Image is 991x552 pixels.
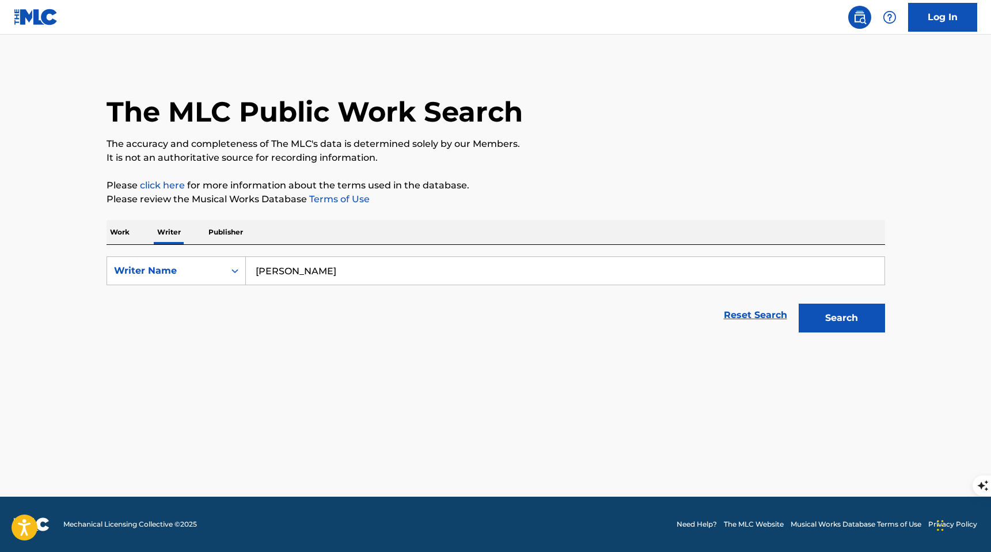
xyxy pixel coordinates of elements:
[677,519,717,530] a: Need Help?
[908,3,977,32] a: Log In
[14,517,50,531] img: logo
[107,192,885,206] p: Please review the Musical Works Database
[883,10,897,24] img: help
[154,220,184,244] p: Writer
[718,303,793,328] a: Reset Search
[14,9,58,25] img: MLC Logo
[853,10,867,24] img: search
[205,220,246,244] p: Publisher
[63,519,197,530] span: Mechanical Licensing Collective © 2025
[933,497,991,552] iframe: Chat Widget
[307,194,370,205] a: Terms of Use
[107,151,885,165] p: It is not an authoritative source for recording information.
[848,6,871,29] a: Public Search
[107,179,885,192] p: Please for more information about the terms used in the database.
[937,508,944,543] div: Drag
[791,519,921,530] a: Musical Works Database Terms of Use
[928,519,977,530] a: Privacy Policy
[140,180,185,191] a: click here
[114,264,218,278] div: Writer Name
[724,519,784,530] a: The MLC Website
[107,220,133,244] p: Work
[878,6,901,29] div: Help
[107,94,523,129] h1: The MLC Public Work Search
[107,137,885,151] p: The accuracy and completeness of The MLC's data is determined solely by our Members.
[799,304,885,332] button: Search
[107,256,885,338] form: Search Form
